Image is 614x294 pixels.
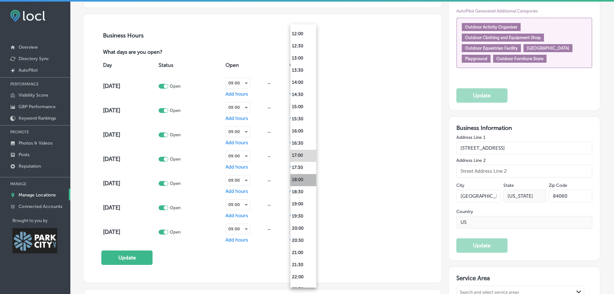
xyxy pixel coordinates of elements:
p: Brought to you by [12,218,70,223]
li: 12:30 [290,40,316,52]
p: Connected Accounts [19,204,62,209]
img: fda3e92497d09a02dc62c9cd864e3231.png [10,10,45,22]
p: AutoPilot [19,68,38,73]
li: 16:30 [290,138,316,150]
li: 19:30 [290,211,316,223]
li: 15:00 [290,101,316,113]
p: Directory Sync [19,56,49,61]
li: 20:00 [290,223,316,235]
li: 16:00 [290,125,316,138]
p: Posts [19,152,29,157]
li: 21:30 [290,259,316,271]
p: Overview [19,44,38,50]
li: 17:00 [290,150,316,162]
p: Manage Locations [19,192,56,198]
li: 17:30 [290,162,316,174]
li: 14:00 [290,77,316,89]
li: 13:30 [290,65,316,77]
p: GBP Performance [19,104,56,109]
li: 18:30 [290,186,316,198]
li: 20:30 [290,235,316,247]
p: Reputation [19,163,41,169]
li: 12:00 [290,28,316,40]
li: 18:00 [290,174,316,186]
p: Visibility Score [19,92,48,98]
li: 14:30 [290,89,316,101]
li: 19:00 [290,198,316,211]
li: 13:00 [290,52,316,65]
li: 22:00 [290,271,316,283]
li: 21:00 [290,247,316,259]
p: Photos & Videos [19,140,52,146]
li: 15:30 [290,113,316,125]
img: Park City [12,228,57,253]
p: Keyword Rankings [19,115,56,121]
